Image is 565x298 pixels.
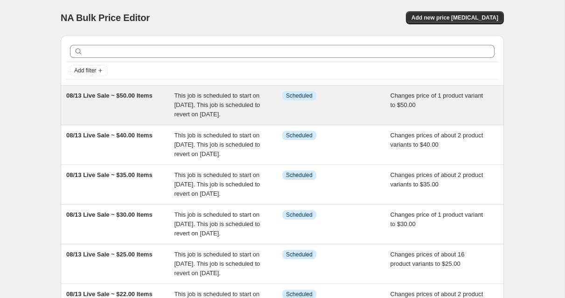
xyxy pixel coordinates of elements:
span: This job is scheduled to start on [DATE]. This job is scheduled to revert on [DATE]. [174,211,260,237]
span: Changes prices of about 16 product variants to $25.00 [391,251,465,267]
span: NA Bulk Price Editor [61,13,150,23]
span: 08/13 Live Sale ~ $22.00 Items [66,291,153,298]
span: This job is scheduled to start on [DATE]. This job is scheduled to revert on [DATE]. [174,132,260,157]
button: Add filter [70,65,107,76]
span: This job is scheduled to start on [DATE]. This job is scheduled to revert on [DATE]. [174,251,260,277]
span: Changes prices of about 2 product variants to $40.00 [391,132,483,148]
span: Add new price [MEDICAL_DATA] [412,14,498,21]
span: Scheduled [286,251,313,258]
span: 08/13 Live Sale ~ $40.00 Items [66,132,153,139]
span: 08/13 Live Sale ~ $30.00 Items [66,211,153,218]
span: This job is scheduled to start on [DATE]. This job is scheduled to revert on [DATE]. [174,171,260,197]
span: Changes price of 1 product variant to $50.00 [391,92,483,108]
button: Add new price [MEDICAL_DATA] [406,11,504,24]
span: Changes price of 1 product variant to $30.00 [391,211,483,227]
span: Scheduled [286,211,313,219]
span: 08/13 Live Sale ~ $35.00 Items [66,171,153,178]
span: Changes prices of about 2 product variants to $35.00 [391,171,483,188]
span: Scheduled [286,291,313,298]
span: This job is scheduled to start on [DATE]. This job is scheduled to revert on [DATE]. [174,92,260,118]
span: Scheduled [286,171,313,179]
span: Scheduled [286,92,313,99]
span: 08/13 Live Sale ~ $25.00 Items [66,251,153,258]
span: Scheduled [286,132,313,139]
span: Add filter [74,67,96,74]
span: 08/13 Live Sale ~ $50.00 Items [66,92,153,99]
